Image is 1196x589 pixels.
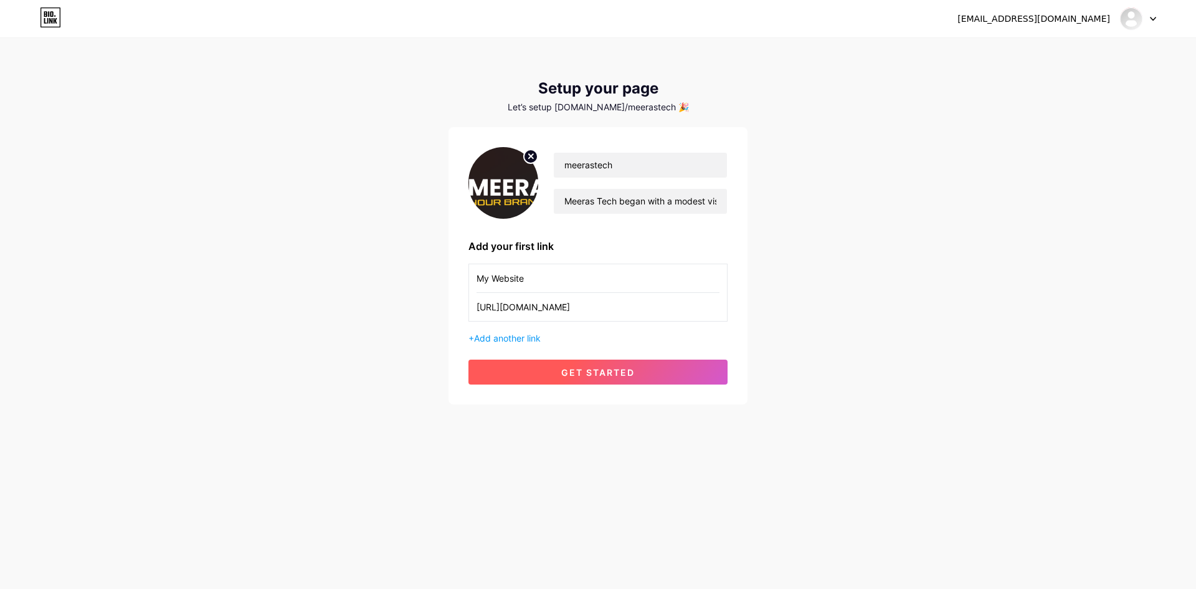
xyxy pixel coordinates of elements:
[477,293,719,321] input: URL (https://instagram.com/yourname)
[561,367,635,378] span: get started
[468,239,728,254] div: Add your first link
[957,12,1110,26] div: [EMAIL_ADDRESS][DOMAIN_NAME]
[554,153,727,178] input: Your name
[468,332,728,345] div: +
[474,333,541,343] span: Add another link
[1119,7,1143,31] img: meerastech
[468,147,538,219] img: profile pic
[554,189,727,214] input: bio
[448,80,747,97] div: Setup your page
[468,360,728,385] button: get started
[448,102,747,112] div: Let’s setup [DOMAIN_NAME]/meerastech 🎉
[477,264,719,292] input: Link name (My Instagram)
